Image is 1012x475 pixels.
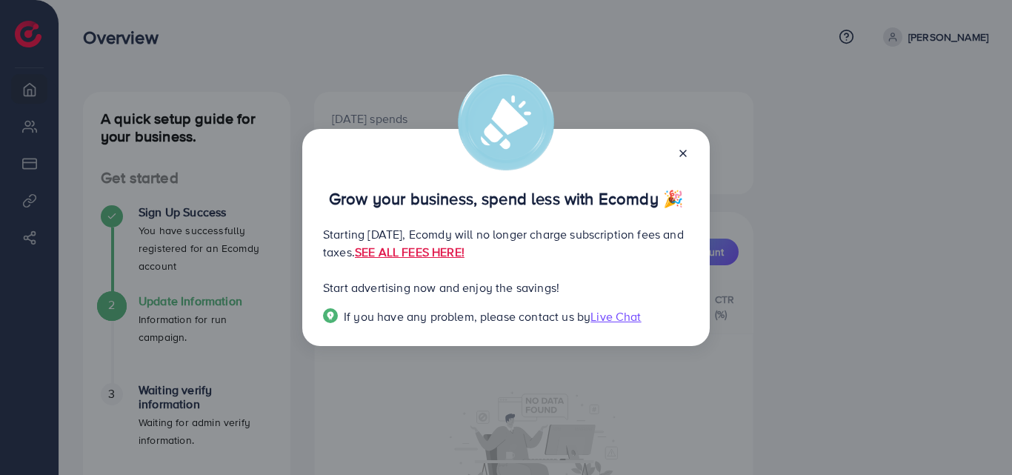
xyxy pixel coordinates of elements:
img: alert [458,74,554,170]
p: Starting [DATE], Ecomdy will no longer charge subscription fees and taxes. [323,225,689,261]
p: Grow your business, spend less with Ecomdy 🎉 [323,190,689,207]
p: Start advertising now and enjoy the savings! [323,279,689,296]
img: Popup guide [323,308,338,323]
span: Live Chat [590,308,641,325]
span: If you have any problem, please contact us by [344,308,590,325]
a: SEE ALL FEES HERE! [355,244,465,260]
